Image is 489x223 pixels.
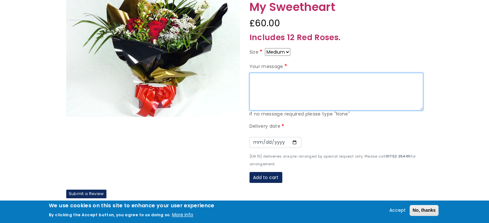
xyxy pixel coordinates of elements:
button: No, thanks [410,205,439,216]
label: Your message [249,63,288,71]
button: Accept [387,207,408,214]
button: More info [172,211,193,219]
div: £60.00 [249,16,423,31]
strong: Includes 12 Red Roses. [249,32,341,43]
label: Delivery date [249,123,285,130]
h1: My Sweetheart [249,1,423,13]
label: Size [249,48,264,56]
div: If no message required please type "None" [249,110,423,118]
button: Add to cart [249,172,282,183]
small: [DATE] deliveries are pre-arranged by special request only. Please call for arrangement. [249,154,416,167]
strong: 01752 254411 [385,154,411,159]
h2: We use cookies on this site to enhance your user experience [49,202,214,209]
p: By clicking the Accept button, you agree to us doing so. [49,212,171,218]
label: Submit a Review [66,190,106,198]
